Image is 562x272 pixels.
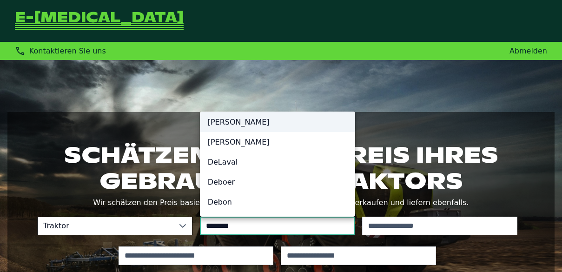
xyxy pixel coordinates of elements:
span: Traktor [38,217,173,235]
a: Abmelden [509,46,547,55]
h1: Schätzen Sie den Preis Ihres gebrauchten Traktors [37,142,525,194]
span: Kontaktieren Sie uns [29,46,106,55]
li: John Deere [200,112,355,132]
div: Kontaktieren Sie uns [15,46,106,56]
li: Degenhart [200,212,355,232]
p: Wir schätzen den Preis basierend auf umfangreichen Preisdaten. Wir verkaufen und liefern ebenfalls. [37,196,525,209]
a: Zurück zur Startseite [15,11,184,31]
li: Debon [200,192,355,212]
li: Deboer [200,172,355,192]
li: De Franceschi [200,132,355,152]
li: DeLaval [200,152,355,172]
